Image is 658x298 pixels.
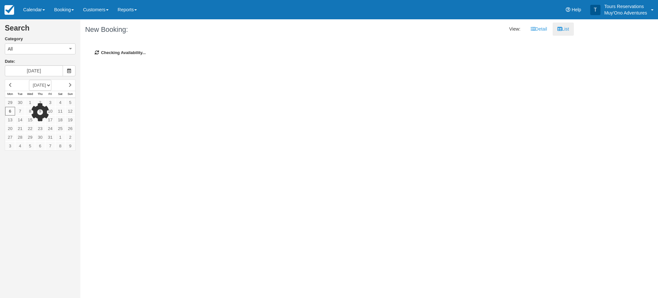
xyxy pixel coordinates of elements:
[566,7,570,12] i: Help
[526,23,552,36] a: Detail
[604,10,647,16] p: Muy'Ono Adventures
[5,59,76,65] label: Date:
[553,23,574,36] a: List
[504,23,525,36] li: View:
[4,5,14,15] img: checkfront-main-nav-mini-logo.png
[8,46,13,52] span: All
[572,7,581,12] span: Help
[5,24,76,36] h2: Search
[5,43,76,54] button: All
[5,36,76,42] label: Category
[604,3,647,10] p: Tours Reservations
[590,5,600,15] div: T
[85,40,569,66] div: Checking Availability...
[5,107,15,116] a: 6
[85,26,322,33] h1: New Booking:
